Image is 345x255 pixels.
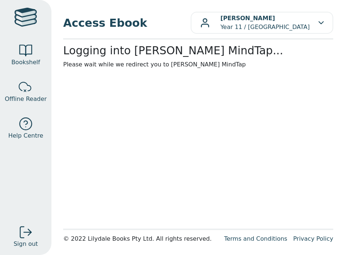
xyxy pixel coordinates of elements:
span: Access Ebook [63,15,191,31]
p: Year 11 / [GEOGRAPHIC_DATA] [220,14,310,32]
div: © 2022 Lilydale Books Pty Ltd. All rights reserved. [63,234,218,243]
b: [PERSON_NAME] [220,15,275,22]
h2: Logging into [PERSON_NAME] MindTap... [63,44,333,57]
p: Please wait while we redirect you to [PERSON_NAME] MindTap [63,60,333,69]
a: Terms and Conditions [224,235,287,242]
span: Offline Reader [5,95,47,103]
span: Help Centre [8,131,43,140]
span: Sign out [14,240,38,248]
button: [PERSON_NAME]Year 11 / [GEOGRAPHIC_DATA] [191,12,333,34]
span: Bookshelf [11,58,40,67]
a: Privacy Policy [293,235,333,242]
